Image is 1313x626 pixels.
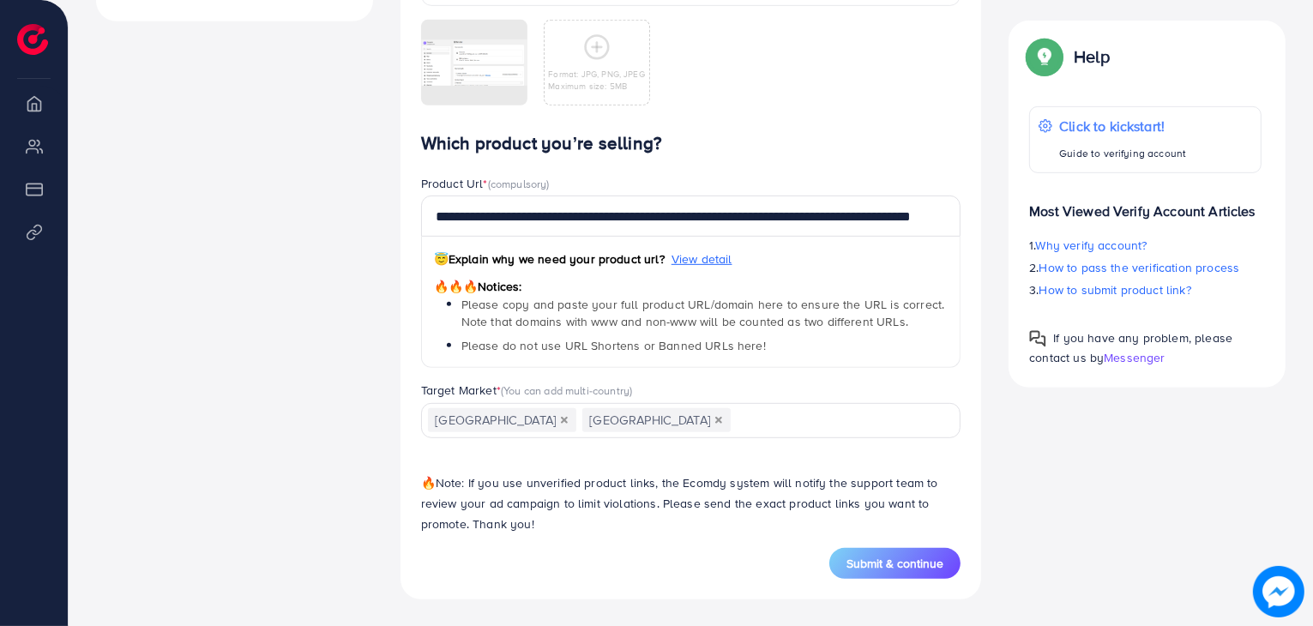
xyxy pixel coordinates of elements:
span: 🔥🔥🔥 [434,278,478,295]
span: Notices: [434,278,522,295]
label: Product Url [421,175,550,192]
span: View detail [672,250,732,268]
p: Note: If you use unverified product links, the Ecomdy system will notify the support team to revi... [421,473,961,534]
img: image [1253,566,1304,617]
p: Click to kickstart! [1059,116,1186,136]
button: Submit & continue [829,548,961,579]
span: If you have any problem, please contact us by [1029,329,1232,366]
span: How to pass the verification process [1039,259,1240,276]
span: [GEOGRAPHIC_DATA] [428,408,576,432]
span: Messenger [1104,349,1165,366]
span: 😇 [434,250,449,268]
p: 3. [1029,280,1262,300]
span: Please copy and paste your full product URL/domain here to ensure the URL is correct. Note that d... [461,296,945,330]
p: Guide to verifying account [1059,143,1186,164]
button: Deselect Pakistan [560,416,569,424]
input: Search for option [732,407,939,434]
h4: Which product you’re selling? [421,133,961,154]
img: logo [17,24,48,55]
p: 2. [1029,257,1262,278]
span: Explain why we need your product url? [434,250,665,268]
p: 1. [1029,235,1262,256]
span: (compulsory) [488,176,550,191]
label: Target Market [421,382,633,399]
span: Why verify account? [1036,237,1147,254]
p: Most Viewed Verify Account Articles [1029,187,1262,221]
img: img uploaded [421,39,527,86]
button: Deselect Saudi Arabia [714,416,723,424]
span: Submit & continue [846,555,943,572]
span: How to submit product link? [1039,281,1191,298]
p: Format: JPG, PNG, JPEG [548,68,645,80]
img: Popup guide [1029,330,1046,347]
div: Search for option [421,403,961,438]
img: Popup guide [1029,41,1060,72]
span: (You can add multi-country) [501,382,632,398]
span: 🔥 [421,474,436,491]
span: Please do not use URL Shortens or Banned URLs here! [461,337,766,354]
p: Help [1074,46,1110,67]
p: Maximum size: 5MB [548,80,645,92]
span: [GEOGRAPHIC_DATA] [582,408,731,432]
